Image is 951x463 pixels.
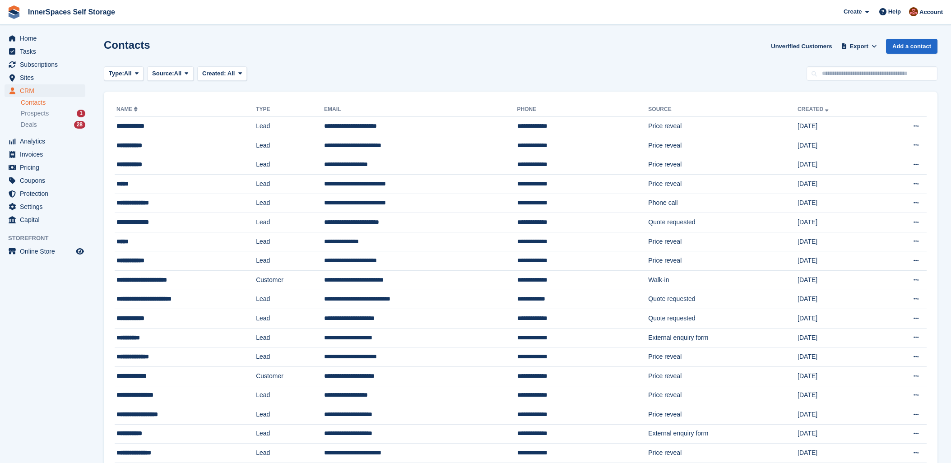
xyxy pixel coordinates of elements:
[648,347,798,367] td: Price reveal
[20,161,74,174] span: Pricing
[648,117,798,136] td: Price reveal
[324,102,517,117] th: Email
[648,444,798,463] td: Price reveal
[24,5,119,19] a: InnerSpaces Self Storage
[919,8,943,17] span: Account
[20,135,74,148] span: Analytics
[256,405,324,425] td: Lead
[20,148,74,161] span: Invoices
[798,386,880,405] td: [DATE]
[256,424,324,444] td: Lead
[202,70,226,77] span: Created:
[798,424,880,444] td: [DATE]
[5,187,85,200] a: menu
[21,109,85,118] a: Prospects 1
[5,84,85,97] a: menu
[648,174,798,194] td: Price reveal
[5,161,85,174] a: menu
[21,120,37,129] span: Deals
[888,7,901,16] span: Help
[839,39,879,54] button: Export
[798,290,880,309] td: [DATE]
[844,7,862,16] span: Create
[648,405,798,425] td: Price reveal
[20,84,74,97] span: CRM
[20,200,74,213] span: Settings
[648,386,798,405] td: Price reveal
[197,66,247,81] button: Created: All
[648,102,798,117] th: Source
[256,309,324,329] td: Lead
[798,136,880,155] td: [DATE]
[798,309,880,329] td: [DATE]
[648,270,798,290] td: Walk-in
[5,58,85,71] a: menu
[20,213,74,226] span: Capital
[648,251,798,271] td: Price reveal
[116,106,139,112] a: Name
[798,213,880,232] td: [DATE]
[5,245,85,258] a: menu
[256,270,324,290] td: Customer
[798,328,880,347] td: [DATE]
[20,32,74,45] span: Home
[798,251,880,271] td: [DATE]
[256,328,324,347] td: Lead
[256,102,324,117] th: Type
[256,290,324,309] td: Lead
[21,109,49,118] span: Prospects
[5,148,85,161] a: menu
[20,187,74,200] span: Protection
[256,347,324,367] td: Lead
[256,213,324,232] td: Lead
[798,366,880,386] td: [DATE]
[256,386,324,405] td: Lead
[20,45,74,58] span: Tasks
[767,39,835,54] a: Unverified Customers
[798,174,880,194] td: [DATE]
[256,136,324,155] td: Lead
[5,135,85,148] a: menu
[648,232,798,251] td: Price reveal
[8,234,90,243] span: Storefront
[104,39,150,51] h1: Contacts
[256,251,324,271] td: Lead
[124,69,132,78] span: All
[77,110,85,117] div: 1
[648,155,798,175] td: Price reveal
[21,120,85,130] a: Deals 28
[648,290,798,309] td: Quote requested
[648,213,798,232] td: Quote requested
[104,66,144,81] button: Type: All
[909,7,918,16] img: Abby Tilley
[5,174,85,187] a: menu
[256,174,324,194] td: Lead
[798,194,880,213] td: [DATE]
[147,66,194,81] button: Source: All
[74,121,85,129] div: 28
[517,102,649,117] th: Phone
[21,98,85,107] a: Contacts
[798,444,880,463] td: [DATE]
[648,194,798,213] td: Phone call
[256,155,324,175] td: Lead
[5,200,85,213] a: menu
[648,309,798,329] td: Quote requested
[798,405,880,425] td: [DATE]
[256,117,324,136] td: Lead
[152,69,174,78] span: Source:
[648,366,798,386] td: Price reveal
[5,71,85,84] a: menu
[20,58,74,71] span: Subscriptions
[256,194,324,213] td: Lead
[798,347,880,367] td: [DATE]
[798,117,880,136] td: [DATE]
[20,245,74,258] span: Online Store
[798,270,880,290] td: [DATE]
[5,32,85,45] a: menu
[174,69,182,78] span: All
[886,39,937,54] a: Add a contact
[7,5,21,19] img: stora-icon-8386f47178a22dfd0bd8f6a31ec36ba5ce8667c1dd55bd0f319d3a0aa187defe.svg
[798,106,830,112] a: Created
[648,424,798,444] td: External enquiry form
